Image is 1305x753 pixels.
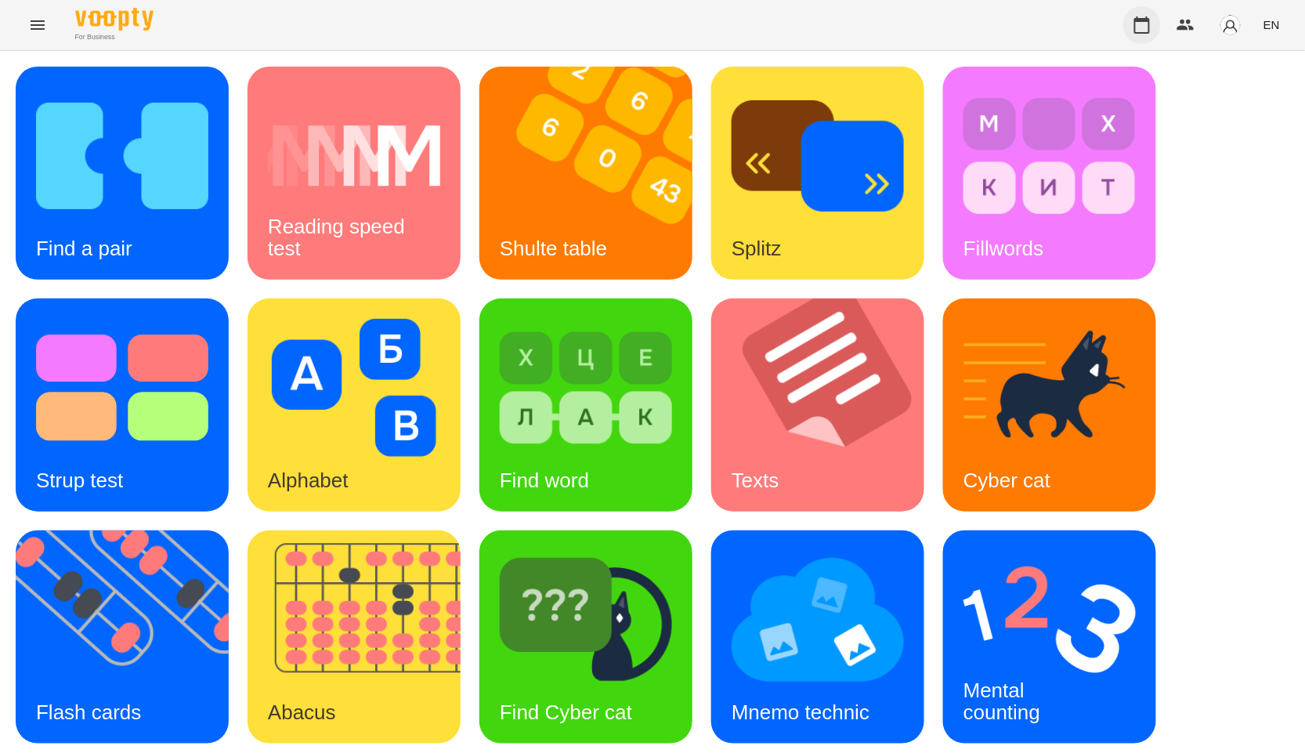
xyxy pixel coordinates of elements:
[500,551,672,689] img: Find Cyber cat
[479,67,712,280] img: Shulte table
[711,530,924,744] a: Mnemo technicMnemo technic
[16,299,229,512] a: Strup testStrup test
[1257,10,1286,39] button: EN
[75,32,154,42] span: For Business
[479,530,692,744] a: Find Cyber catFind Cyber cat
[943,299,1156,512] a: Cyber catCyber cat
[16,67,229,280] a: Find a pairFind a pair
[268,469,349,492] h3: Alphabet
[248,530,461,744] a: AbacusAbacus
[963,551,1136,689] img: Mental counting
[16,530,229,744] a: Flash cardsFlash cards
[732,701,869,724] h3: Mnemo technic
[479,67,692,280] a: Shulte tableShulte table
[943,530,1156,744] a: Mental countingMental counting
[248,67,461,280] a: Reading speed testReading speed test
[711,67,924,280] a: SplitzSplitz
[75,8,154,31] img: Voopty Logo
[268,319,440,457] img: Alphabet
[479,299,692,512] a: Find wordFind word
[500,237,607,260] h3: Shulte table
[711,299,944,512] img: Texts
[248,299,461,512] a: AlphabetAlphabet
[963,319,1136,457] img: Cyber cat
[36,237,132,260] h3: Find a pair
[36,701,141,724] h3: Flash cards
[36,319,208,457] img: Strup test
[1220,14,1242,36] img: avatar_s.png
[963,469,1050,492] h3: Cyber cat
[732,237,782,260] h3: Splitz
[732,551,904,689] img: Mnemo technic
[268,701,336,724] h3: Abacus
[943,67,1156,280] a: FillwordsFillwords
[36,87,208,225] img: Find a pair
[732,87,904,225] img: Splitz
[732,469,779,492] h3: Texts
[1263,16,1280,33] span: EN
[268,215,410,259] h3: Reading speed test
[248,530,480,744] img: Abacus
[963,237,1044,260] h3: Fillwords
[500,319,672,457] img: Find word
[963,679,1040,723] h3: Mental counting
[16,530,248,744] img: Flash cards
[36,469,123,492] h3: Strup test
[963,87,1136,225] img: Fillwords
[19,6,56,44] button: Menu
[711,299,924,512] a: TextsTexts
[500,701,632,724] h3: Find Cyber cat
[500,469,589,492] h3: Find word
[268,87,440,225] img: Reading speed test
